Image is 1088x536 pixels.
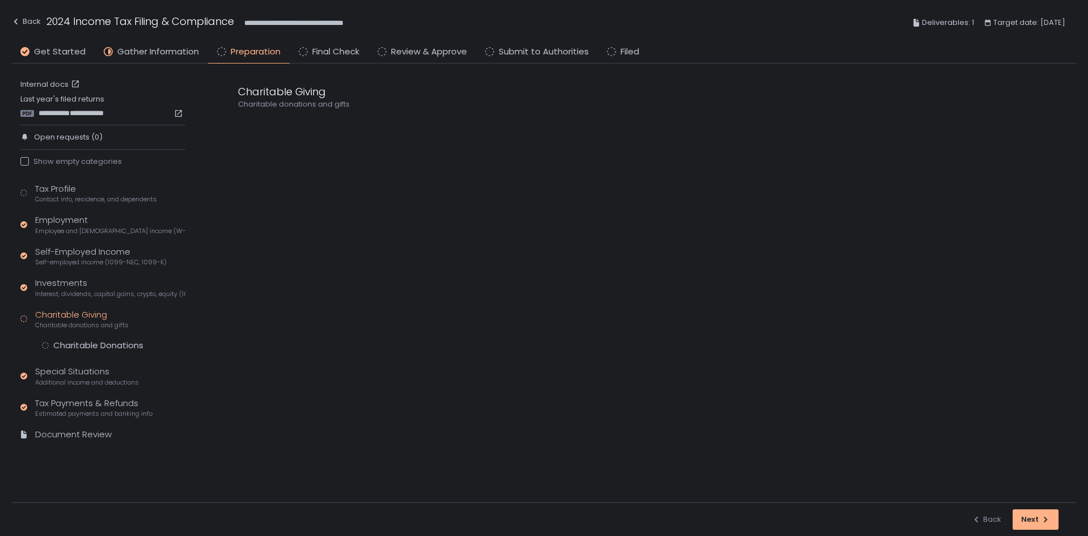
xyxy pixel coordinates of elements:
[35,365,139,387] div: Special Situations
[238,99,782,109] div: Charitable donations and gifts
[35,258,167,267] span: Self-employed income (1099-NEC, 1099-K)
[53,340,143,351] div: Charitable Donations
[238,84,782,99] div: Charitable Giving
[972,509,1001,530] button: Back
[499,45,589,58] span: Submit to Authorities
[20,79,82,90] a: Internal docs
[231,45,280,58] span: Preparation
[993,16,1065,29] span: Target date: [DATE]
[35,309,129,330] div: Charitable Giving
[35,290,185,298] span: Interest, dividends, capital gains, crypto, equity (1099s, K-1s)
[312,45,359,58] span: Final Check
[11,14,41,32] button: Back
[35,410,152,418] span: Estimated payments and banking info
[11,15,41,28] div: Back
[35,246,167,267] div: Self-Employed Income
[1013,509,1059,530] button: Next
[620,45,639,58] span: Filed
[34,132,103,142] span: Open requests (0)
[35,227,185,235] span: Employee and [DEMOGRAPHIC_DATA] income (W-2s)
[391,45,467,58] span: Review & Approve
[20,94,185,118] div: Last year's filed returns
[35,277,185,298] div: Investments
[34,45,86,58] span: Get Started
[46,14,234,29] h1: 2024 Income Tax Filing & Compliance
[1021,514,1050,525] div: Next
[972,514,1001,525] div: Back
[35,321,129,330] span: Charitable donations and gifts
[35,183,157,204] div: Tax Profile
[35,428,112,441] div: Document Review
[35,378,139,387] span: Additional income and deductions
[35,397,152,419] div: Tax Payments & Refunds
[35,195,157,204] span: Contact info, residence, and dependents
[117,45,199,58] span: Gather Information
[35,214,185,235] div: Employment
[922,16,974,29] span: Deliverables: 1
